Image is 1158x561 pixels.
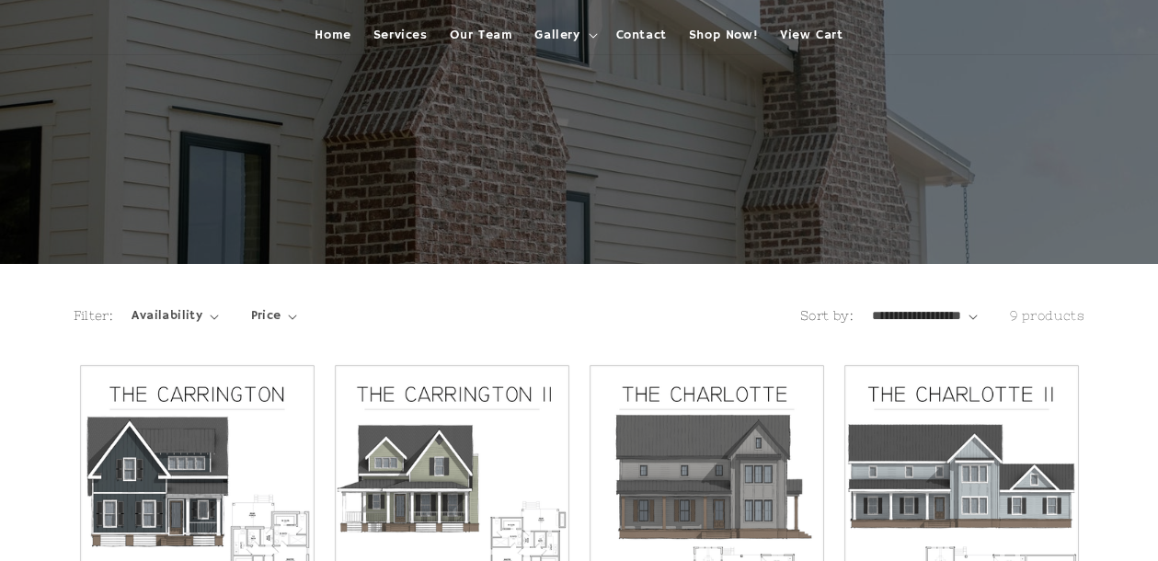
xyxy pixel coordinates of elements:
summary: Availability (0 selected) [132,306,218,326]
span: Contact [616,27,667,43]
summary: Price [251,306,298,326]
span: Our Team [450,27,513,43]
a: Services [362,16,439,54]
a: Home [304,16,361,54]
label: Sort by: [800,308,854,323]
span: Availability [132,306,202,326]
span: Services [373,27,428,43]
span: Home [315,27,350,43]
a: Our Team [439,16,524,54]
a: Contact [605,16,678,54]
span: View Cart [780,27,843,43]
a: View Cart [769,16,854,54]
h2: Filter: [74,306,114,326]
span: 9 products [1010,308,1085,323]
span: Price [251,306,281,326]
span: Gallery [534,27,579,43]
summary: Gallery [523,16,604,54]
span: Shop Now! [689,27,758,43]
a: Shop Now! [678,16,769,54]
